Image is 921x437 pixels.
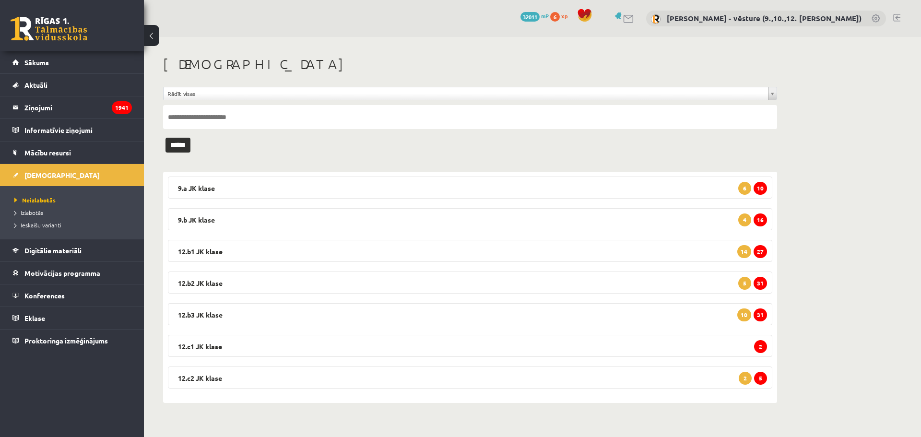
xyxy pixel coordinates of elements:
legend: 12.b1 JK klase [168,240,772,262]
legend: 9.a JK klase [168,177,772,199]
span: xp [561,12,567,20]
span: 31 [754,308,767,321]
a: Rīgas 1. Tālmācības vidusskola [11,17,87,41]
legend: 12.c2 JK klase [168,366,772,389]
i: 1941 [112,101,132,114]
a: Mācību resursi [12,142,132,164]
legend: 12.b3 JK klase [168,303,772,325]
a: 32011 mP [520,12,549,20]
span: 10 [754,182,767,195]
a: Rādīt visas [164,87,777,100]
span: Proktoringa izmēģinājums [24,336,108,345]
legend: Informatīvie ziņojumi [24,119,132,141]
span: Neizlabotās [14,196,56,204]
span: 31 [754,277,767,290]
legend: Ziņojumi [24,96,132,118]
a: Proktoringa izmēģinājums [12,330,132,352]
span: 4 [738,213,751,226]
span: Aktuāli [24,81,47,89]
span: Rādīt visas [167,87,764,100]
a: [DEMOGRAPHIC_DATA] [12,164,132,186]
legend: 12.b2 JK klase [168,272,772,294]
span: Konferences [24,291,65,300]
a: Eklase [12,307,132,329]
a: [PERSON_NAME] - vēsture (9.,10.,12. [PERSON_NAME]) [667,13,862,23]
span: [DEMOGRAPHIC_DATA] [24,171,100,179]
span: 32011 [520,12,540,22]
a: Aktuāli [12,74,132,96]
span: 5 [754,372,767,385]
span: 14 [737,245,751,258]
a: Neizlabotās [14,196,134,204]
span: Mācību resursi [24,148,71,157]
a: Konferences [12,284,132,307]
span: 16 [754,213,767,226]
span: mP [541,12,549,20]
a: Sākums [12,51,132,73]
span: Izlabotās [14,209,43,216]
a: Ziņojumi1941 [12,96,132,118]
span: 6 [550,12,560,22]
a: Motivācijas programma [12,262,132,284]
img: Kristīna Kižlo - vēsture (9.,10.,12. klase) [651,14,661,24]
span: Eklase [24,314,45,322]
span: 27 [754,245,767,258]
span: Sākums [24,58,49,67]
h1: [DEMOGRAPHIC_DATA] [163,56,777,72]
a: Informatīvie ziņojumi [12,119,132,141]
span: 6 [738,182,751,195]
legend: 9.b JK klase [168,208,772,230]
a: Izlabotās [14,208,134,217]
legend: 12.c1 JK klase [168,335,772,357]
span: Motivācijas programma [24,269,100,277]
span: Ieskaišu varianti [14,221,61,229]
span: 10 [737,308,751,321]
a: Digitālie materiāli [12,239,132,261]
span: Digitālie materiāli [24,246,82,255]
a: Ieskaišu varianti [14,221,134,229]
span: 5 [738,277,751,290]
span: 2 [754,340,767,353]
a: 6 xp [550,12,572,20]
span: 2 [739,372,752,385]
